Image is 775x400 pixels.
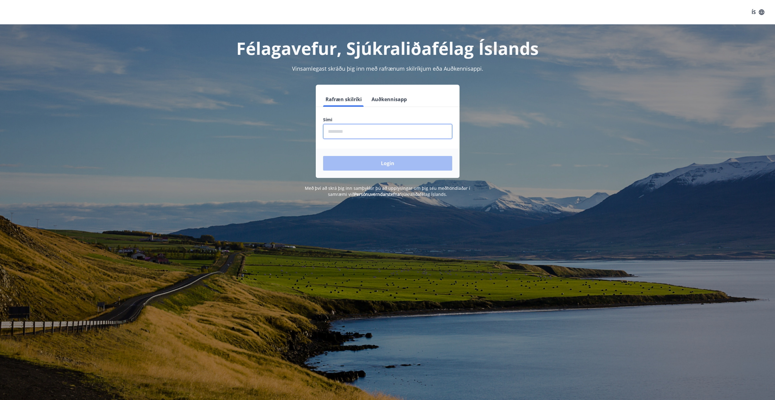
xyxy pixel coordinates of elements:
button: ÍS [748,7,768,18]
label: Sími [323,117,452,123]
span: Vinsamlegast skráðu þig inn með rafrænum skilríkjum eða Auðkennisappi. [292,65,483,72]
span: Með því að skrá þig inn samþykkir þú að upplýsingar um þig séu meðhöndlaðar í samræmi við Sjúkral... [305,185,470,197]
button: Auðkennisapp [369,92,409,107]
h1: Félagavefur, Sjúkraliðafélag Íslands [176,37,600,60]
button: Rafræn skilríki [323,92,364,107]
a: Persónuverndarstefna [354,191,400,197]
